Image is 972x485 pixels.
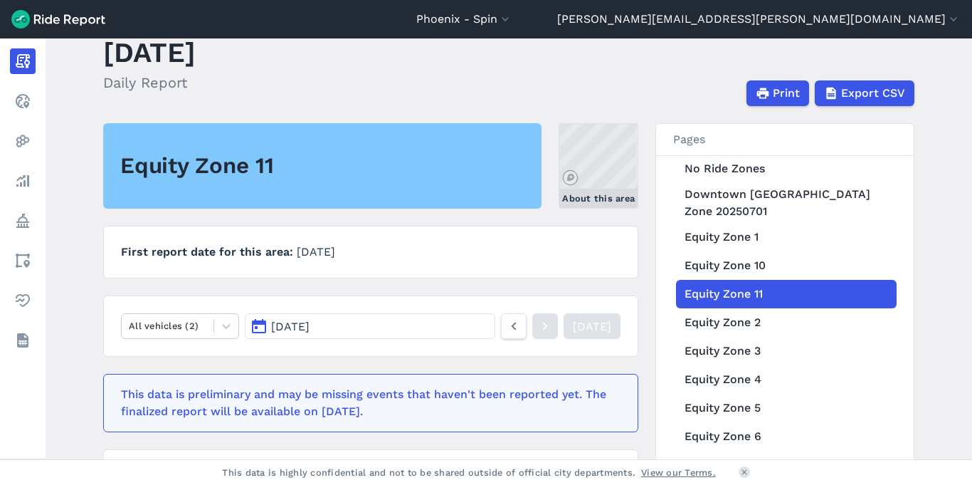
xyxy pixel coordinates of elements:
[10,48,36,74] a: Report
[10,248,36,273] a: Areas
[676,223,897,251] a: Equity Zone 1
[641,466,716,479] a: View our Terms.
[676,394,897,422] a: Equity Zone 5
[103,72,196,93] h2: Daily Report
[10,288,36,313] a: Health
[11,10,105,28] img: Ride Report
[676,251,897,280] a: Equity Zone 10
[10,168,36,194] a: Analyze
[10,128,36,154] a: Heatmaps
[121,245,297,259] span: First report date for this area
[656,124,914,156] h3: Pages
[416,11,512,28] button: Phoenix - Spin
[297,245,335,259] span: [DATE]
[245,313,495,339] button: [DATE]
[841,85,905,102] span: Export CSV
[676,337,897,365] a: Equity Zone 3
[10,208,36,234] a: Policy
[10,88,36,114] a: Realtime
[773,85,800,102] span: Print
[559,123,638,209] a: About this area
[103,33,196,72] h1: [DATE]
[676,183,897,223] a: Downtown [GEOGRAPHIC_DATA] Zone 20250701
[10,328,36,353] a: Datasets
[676,451,897,479] a: Equity Zone 7
[557,11,961,28] button: [PERSON_NAME][EMAIL_ADDRESS][PERSON_NAME][DOMAIN_NAME]
[815,80,914,106] button: Export CSV
[271,320,310,333] span: [DATE]
[676,280,897,308] a: Equity Zone 11
[121,386,612,420] div: This data is preliminary and may be missing events that haven't been reported yet. The finalized ...
[564,313,620,339] a: [DATE]
[676,155,897,183] a: No Ride Zones
[676,365,897,394] a: Equity Zone 4
[120,150,274,182] h2: Equity Zone 11
[676,422,897,451] a: Equity Zone 6
[746,80,809,106] button: Print
[676,308,897,337] a: Equity Zone 2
